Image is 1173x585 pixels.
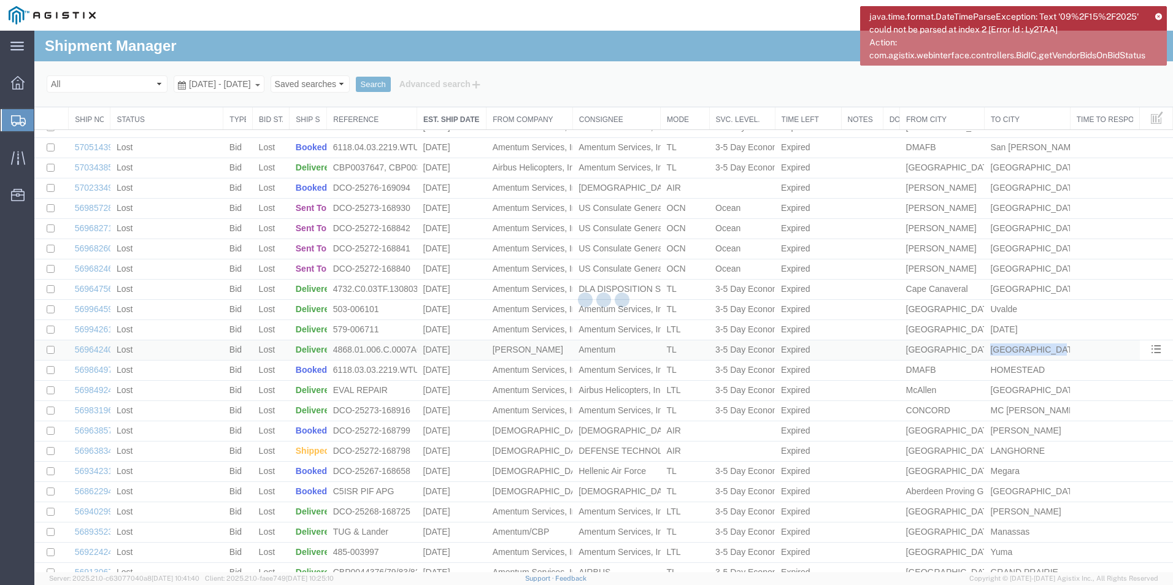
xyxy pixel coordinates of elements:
[969,573,1158,584] span: Copyright © [DATE]-[DATE] Agistix Inc., All Rights Reserved
[205,575,334,582] span: Client: 2025.21.0-faee749
[9,6,96,25] img: logo
[152,575,199,582] span: [DATE] 10:41:40
[286,575,334,582] span: [DATE] 10:25:10
[49,575,199,582] span: Server: 2025.21.0-c63077040a8
[869,10,1147,62] span: java.time.format.DateTimeParseException: Text '09%2F15%2F2025' could not be parsed at index 2 [Er...
[525,575,556,582] a: Support
[555,575,586,582] a: Feedback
